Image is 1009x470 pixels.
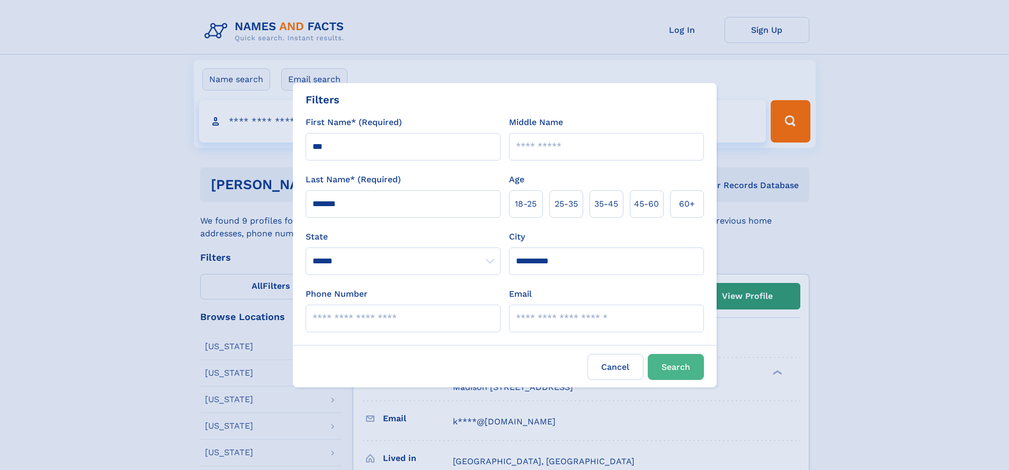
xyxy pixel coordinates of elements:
label: Age [509,173,524,186]
span: 35‑45 [594,198,618,210]
span: 45‑60 [634,198,659,210]
label: State [306,230,501,243]
label: Phone Number [306,288,368,300]
span: 60+ [679,198,695,210]
span: 25‑35 [555,198,578,210]
label: Email [509,288,532,300]
label: First Name* (Required) [306,116,402,129]
label: City [509,230,525,243]
label: Middle Name [509,116,563,129]
label: Cancel [587,354,644,380]
button: Search [648,354,704,380]
div: Filters [306,92,340,108]
label: Last Name* (Required) [306,173,401,186]
span: 18‑25 [515,198,537,210]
